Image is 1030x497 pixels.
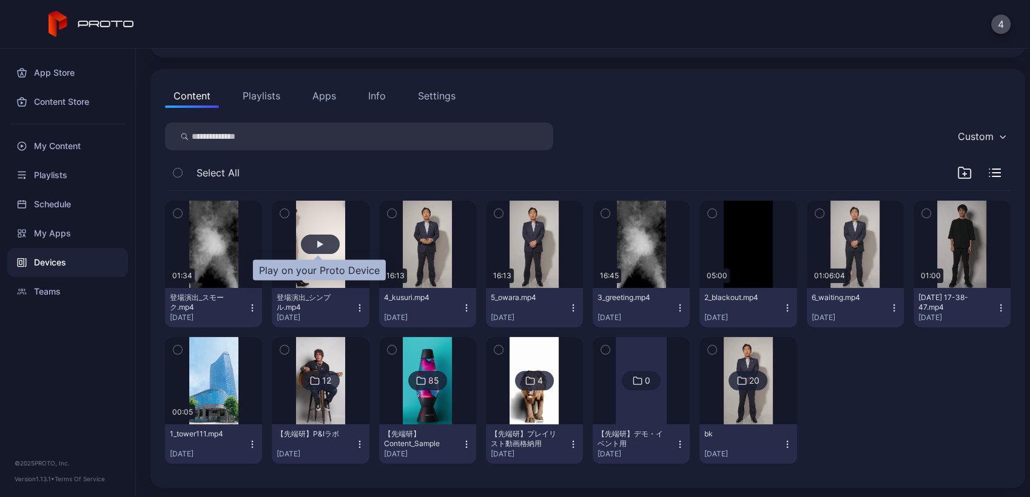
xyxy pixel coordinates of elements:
[807,288,904,327] button: 6_waiting.mp4[DATE]
[7,58,128,87] a: App Store
[170,293,237,312] div: 登場演出_スモーク.mp4
[7,132,128,161] a: My Content
[253,259,386,280] div: Play on your Proto Device
[15,458,121,468] div: © 2025 PROTO, Inc.
[991,15,1011,34] button: 4
[699,288,796,327] button: 2_blackout.mp4[DATE]
[170,449,247,459] div: [DATE]
[379,288,476,327] button: 4_kusuri.mp4[DATE]
[952,122,1011,150] button: Custom
[7,161,128,190] a: Playlists
[812,293,878,302] div: 6_waiting.mp4
[272,288,369,327] button: 登場演出_シンプル.mp4[DATE]
[699,424,796,464] button: bk[DATE]
[418,88,456,103] div: Settings
[812,313,889,322] div: [DATE]
[165,84,219,108] button: Content
[55,475,105,482] a: Terms Of Service
[491,449,568,459] div: [DATE]
[170,429,237,439] div: 1_tower111.mp4
[597,293,664,302] div: 3_greeting.mp4
[277,449,354,459] div: [DATE]
[272,424,369,464] button: 【先端研】P&Iラボ[DATE]
[384,293,451,302] div: 4_kusuri.mp4
[384,449,462,459] div: [DATE]
[304,84,345,108] button: Apps
[491,293,557,302] div: 5_owara.mp4
[749,375,759,386] div: 20
[491,313,568,322] div: [DATE]
[918,313,996,322] div: [DATE]
[704,313,782,322] div: [DATE]
[165,424,262,464] button: 1_tower111.mp4[DATE]
[384,429,451,449] div: 【先端研】Content_Sample
[15,475,55,482] span: Version 1.13.1 •
[277,313,354,322] div: [DATE]
[7,190,128,219] a: Schedule
[593,288,690,327] button: 3_greeting.mp4[DATE]
[597,313,675,322] div: [DATE]
[704,293,771,302] div: 2_blackout.mp4
[597,429,664,449] div: 【先端研】デモ・イベント用
[7,87,128,116] a: Content Store
[491,429,557,449] div: 【先端研】プレイリスト動画格納用
[322,375,331,386] div: 12
[597,449,675,459] div: [DATE]
[914,288,1011,327] button: [DATE] 17-38-47.mp4[DATE]
[7,248,128,277] a: Devices
[428,375,439,386] div: 85
[409,84,464,108] button: Settings
[360,84,394,108] button: Info
[958,130,994,142] div: Custom
[593,424,690,464] button: 【先端研】デモ・イベント用[DATE]
[165,288,262,327] button: 登場演出_スモーク.mp4[DATE]
[384,313,462,322] div: [DATE]
[704,449,782,459] div: [DATE]
[368,88,386,103] div: Info
[918,293,985,312] div: 2025-07-02 17-38-47.mp4
[277,293,343,312] div: 登場演出_シンプル.mp4
[537,375,543,386] div: 4
[379,424,476,464] button: 【先端研】Content_Sample[DATE]
[277,429,343,439] div: 【先端研】P&Iラボ
[486,288,583,327] button: 5_owara.mp4[DATE]
[197,165,240,180] span: Select All
[7,277,128,306] a: Teams
[170,313,247,322] div: [DATE]
[486,424,583,464] button: 【先端研】プレイリスト動画格納用[DATE]
[704,429,771,439] div: bk
[234,84,289,108] button: Playlists
[645,375,650,386] div: 0
[7,219,128,248] a: My Apps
